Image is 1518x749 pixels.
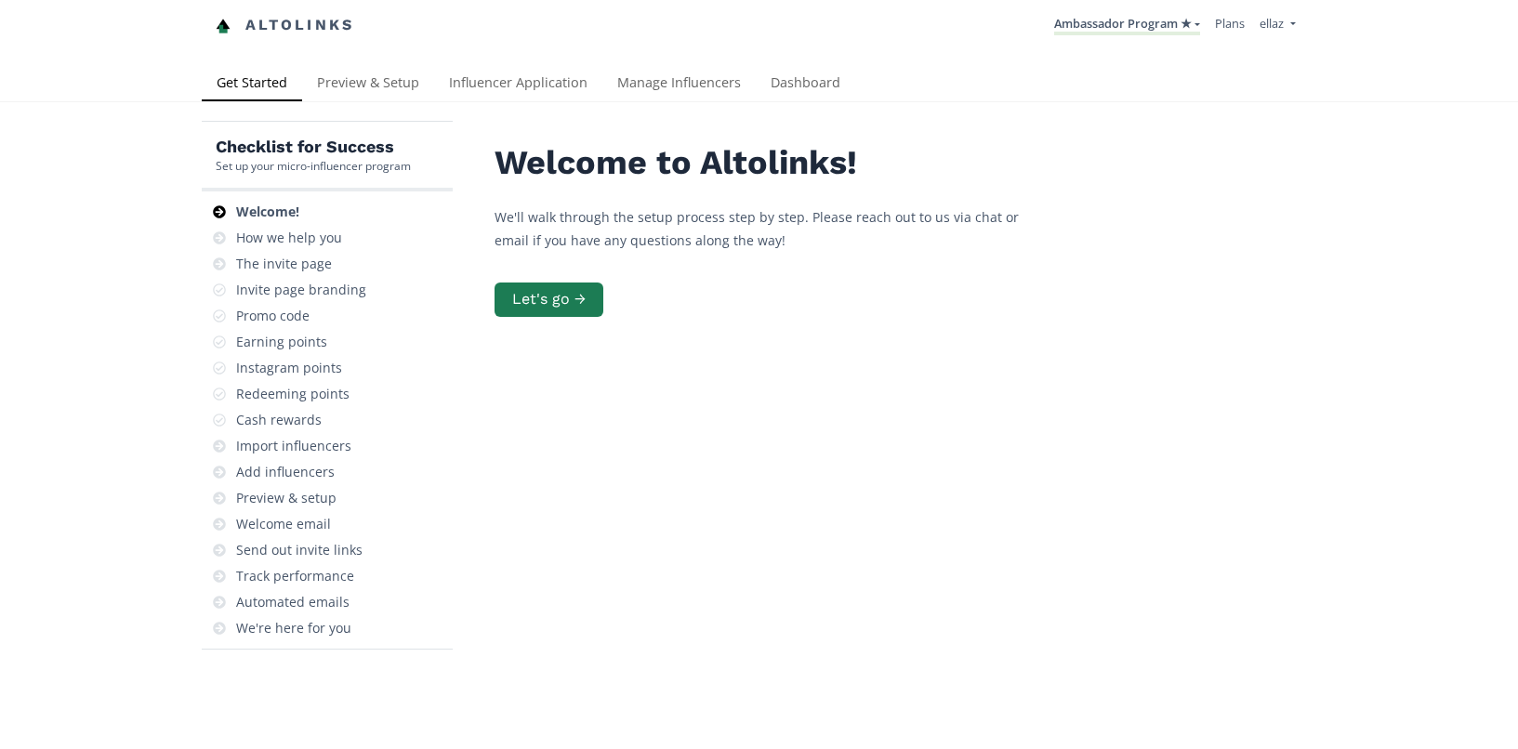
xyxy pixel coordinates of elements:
[602,66,756,103] a: Manage Influencers
[236,437,351,455] div: Import influencers
[202,66,302,103] a: Get Started
[216,158,411,174] div: Set up your micro-influencer program
[236,489,337,507] div: Preview & setup
[236,411,322,429] div: Cash rewards
[236,619,351,637] div: We're here for you
[216,136,411,158] h5: Checklist for Success
[216,10,355,41] a: Altolinks
[495,205,1052,252] p: We'll walk through the setup process step by step. Please reach out to us via chat or email if yo...
[1215,15,1245,32] a: Plans
[495,144,1052,182] h2: Welcome to Altolinks!
[236,281,366,299] div: Invite page branding
[236,463,335,481] div: Add influencers
[236,593,350,611] div: Automated emails
[236,359,342,377] div: Instagram points
[302,66,434,103] a: Preview & Setup
[1054,15,1200,35] a: Ambassador Program ★
[434,66,602,103] a: Influencer Application
[236,515,331,533] div: Welcome email
[236,541,363,559] div: Send out invite links
[236,255,332,273] div: The invite page
[236,385,350,403] div: Redeeming points
[1260,15,1284,32] span: ellaz
[236,307,310,325] div: Promo code
[216,19,231,33] img: favicon-32x32.png
[1260,15,1295,36] a: ellaz
[236,203,299,221] div: Welcome!
[236,229,342,247] div: How we help you
[236,567,354,585] div: Track performance
[495,283,603,317] button: Let's go →
[756,66,855,103] a: Dashboard
[236,333,327,351] div: Earning points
